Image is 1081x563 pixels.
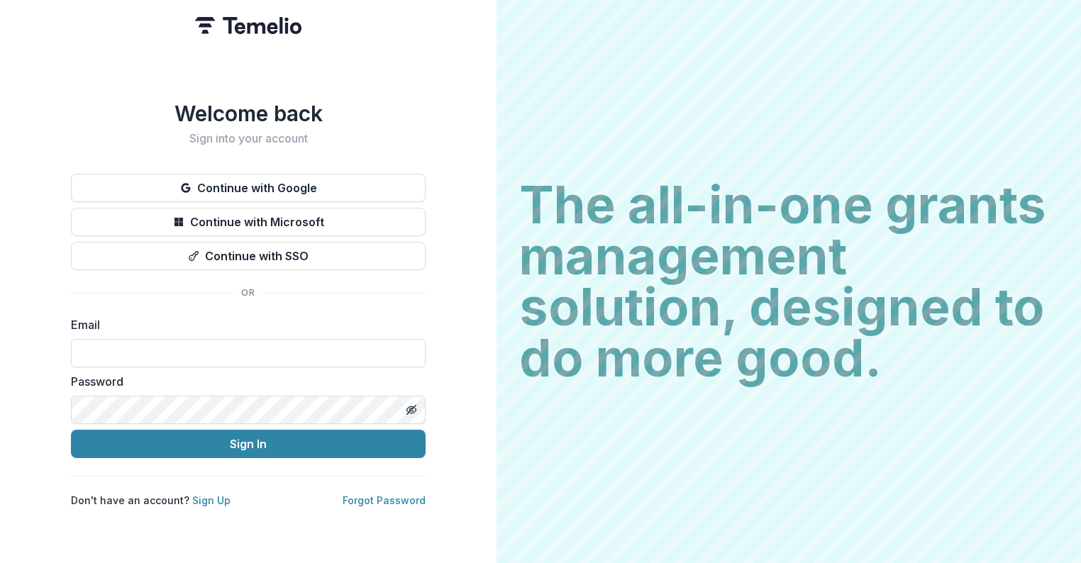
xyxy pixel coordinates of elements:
p: Don't have an account? [71,493,231,508]
label: Password [71,373,417,390]
button: Continue with Microsoft [71,208,426,236]
h2: Sign into your account [71,132,426,145]
h1: Welcome back [71,101,426,126]
button: Sign In [71,430,426,458]
a: Forgot Password [343,494,426,506]
label: Email [71,316,417,333]
img: Temelio [195,17,301,34]
a: Sign Up [192,494,231,506]
button: Continue with Google [71,174,426,202]
button: Continue with SSO [71,242,426,270]
button: Toggle password visibility [400,398,423,421]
